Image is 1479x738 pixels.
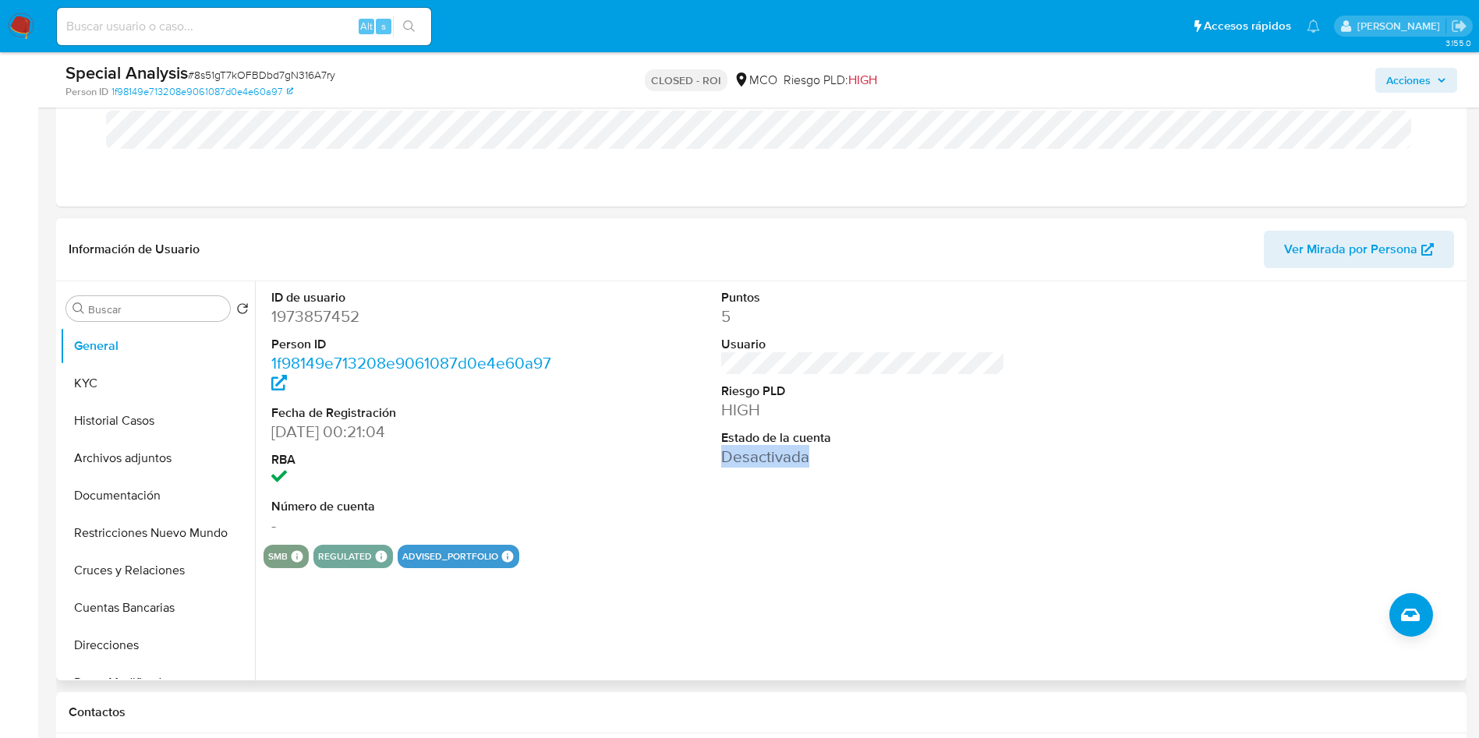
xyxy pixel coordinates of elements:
button: KYC [60,365,255,402]
dd: 1973857452 [271,305,556,327]
span: Ver Mirada por Persona [1284,231,1417,268]
a: 1f98149e713208e9061087d0e4e60a97 [271,351,551,396]
h1: Información de Usuario [69,242,200,257]
button: Buscar [73,302,85,315]
a: Sair [1451,18,1467,34]
dt: Person ID [271,336,556,353]
span: s [381,19,386,34]
dd: HIGH [721,399,1006,421]
button: Archivos adjuntos [60,440,255,477]
button: Acciones [1375,68,1457,93]
button: smb [268,553,288,560]
h1: Contactos [69,704,1454,720]
span: Riesgo PLD: [784,72,877,89]
button: Volver al orden por defecto [236,302,249,320]
button: regulated [318,553,372,560]
span: Alt [360,19,373,34]
button: General [60,327,255,365]
dd: - [271,514,556,536]
button: Historial Casos [60,402,255,440]
input: Buscar [88,302,224,316]
button: Datos Modificados [60,664,255,701]
a: 1f98149e713208e9061087d0e4e60a97 [111,85,293,99]
dt: Usuario [721,336,1006,353]
button: Cruces y Relaciones [60,552,255,589]
button: Cuentas Bancarias [60,589,255,627]
p: damian.rodriguez@mercadolibre.com [1357,19,1445,34]
button: Documentación [60,477,255,514]
dd: [DATE] 00:21:04 [271,421,556,443]
button: Restricciones Nuevo Mundo [60,514,255,552]
dd: 5 [721,305,1006,327]
span: HIGH [848,71,877,89]
span: Accesos rápidos [1204,18,1291,34]
dt: Puntos [721,289,1006,306]
button: search-icon [393,16,425,37]
div: MCO [734,72,777,89]
dd: Desactivada [721,446,1006,468]
dt: Riesgo PLD [721,383,1006,400]
span: Acciones [1386,68,1431,93]
dt: ID de usuario [271,289,556,306]
button: advised_portfolio [402,553,498,560]
span: 3.155.0 [1445,37,1471,49]
button: Ver Mirada por Persona [1264,231,1454,268]
span: # 8s51gT7kOFBDbd7gN316A7ry [188,67,335,83]
p: CLOSED - ROI [645,69,727,91]
input: Buscar usuario o caso... [57,16,431,37]
dt: Número de cuenta [271,498,556,515]
button: Direcciones [60,627,255,664]
b: Person ID [65,85,108,99]
dt: Estado de la cuenta [721,429,1006,447]
a: Notificações [1307,19,1320,33]
dt: RBA [271,451,556,468]
dt: Fecha de Registración [271,404,556,422]
b: Special Analysis [65,60,188,85]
